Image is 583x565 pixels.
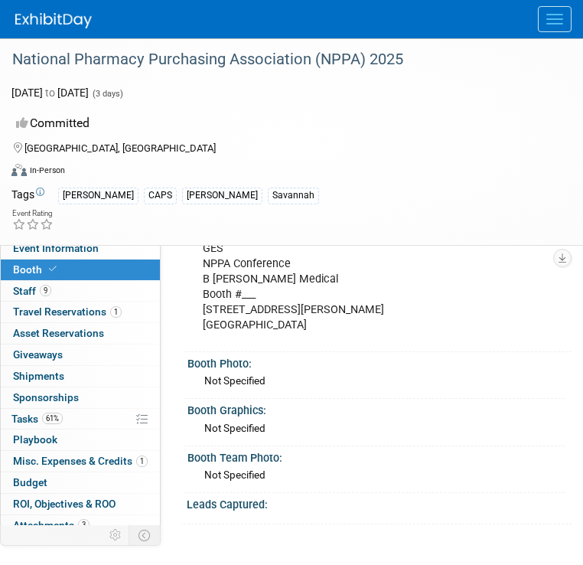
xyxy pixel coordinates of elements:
[268,188,319,204] div: Savannah
[11,413,63,425] span: Tasks
[204,374,559,388] div: Not Specified
[1,451,160,472] a: Misc. Expenses & Credits1
[78,519,90,531] span: 3
[1,387,160,408] a: Sponsorships
[1,429,160,450] a: Playbook
[144,188,177,204] div: CAPS
[1,260,160,280] a: Booth
[13,242,99,254] span: Event Information
[13,455,148,467] span: Misc. Expenses & Credits
[1,494,160,514] a: ROI, Objectives & ROO
[58,188,138,204] div: [PERSON_NAME]
[13,263,60,276] span: Booth
[11,164,27,176] img: Format-Inperson.png
[40,285,51,296] span: 9
[1,366,160,387] a: Shipments
[49,265,57,273] i: Booth reservation complete
[103,525,129,545] td: Personalize Event Tab Strip
[12,210,54,217] div: Event Rating
[1,302,160,322] a: Travel Reservations1
[1,281,160,302] a: Staff9
[15,13,92,28] img: ExhibitDay
[13,498,116,510] span: ROI, Objectives & ROO
[13,476,47,488] span: Budget
[187,352,565,371] div: Booth Photo:
[13,370,64,382] span: Shipments
[204,468,559,482] div: Not Specified
[1,345,160,365] a: Giveaways
[42,413,63,424] span: 61%
[110,306,122,318] span: 1
[13,519,90,531] span: Attachments
[7,46,552,73] div: National Pharmacy Purchasing Association (NPPA) 2025
[1,238,160,259] a: Event Information
[187,446,565,465] div: Booth Team Photo:
[11,110,552,137] div: Committed
[29,165,65,176] div: In-Person
[204,421,559,436] div: Not Specified
[1,472,160,493] a: Budget
[136,456,148,467] span: 1
[187,399,565,418] div: Booth Graphics:
[538,6,572,32] button: Menu
[11,162,552,185] div: Event Format
[13,348,63,361] span: Giveaways
[192,203,543,341] div: GES NPPA Conference B [PERSON_NAME] Medical Booth #___ [STREET_ADDRESS][PERSON_NAME] [GEOGRAPHIC_...
[13,391,79,403] span: Sponsorships
[1,409,160,429] a: Tasks61%
[13,285,51,297] span: Staff
[11,87,89,99] span: [DATE] [DATE]
[187,493,572,512] div: Leads Captured:
[11,187,44,204] td: Tags
[13,433,57,446] span: Playbook
[24,142,216,154] span: [GEOGRAPHIC_DATA], [GEOGRAPHIC_DATA]
[13,305,122,318] span: Travel Reservations
[182,188,262,204] div: [PERSON_NAME]
[13,327,104,339] span: Asset Reservations
[129,525,161,545] td: Toggle Event Tabs
[91,89,123,99] span: (3 days)
[43,87,57,99] span: to
[1,515,160,536] a: Attachments3
[1,323,160,344] a: Asset Reservations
